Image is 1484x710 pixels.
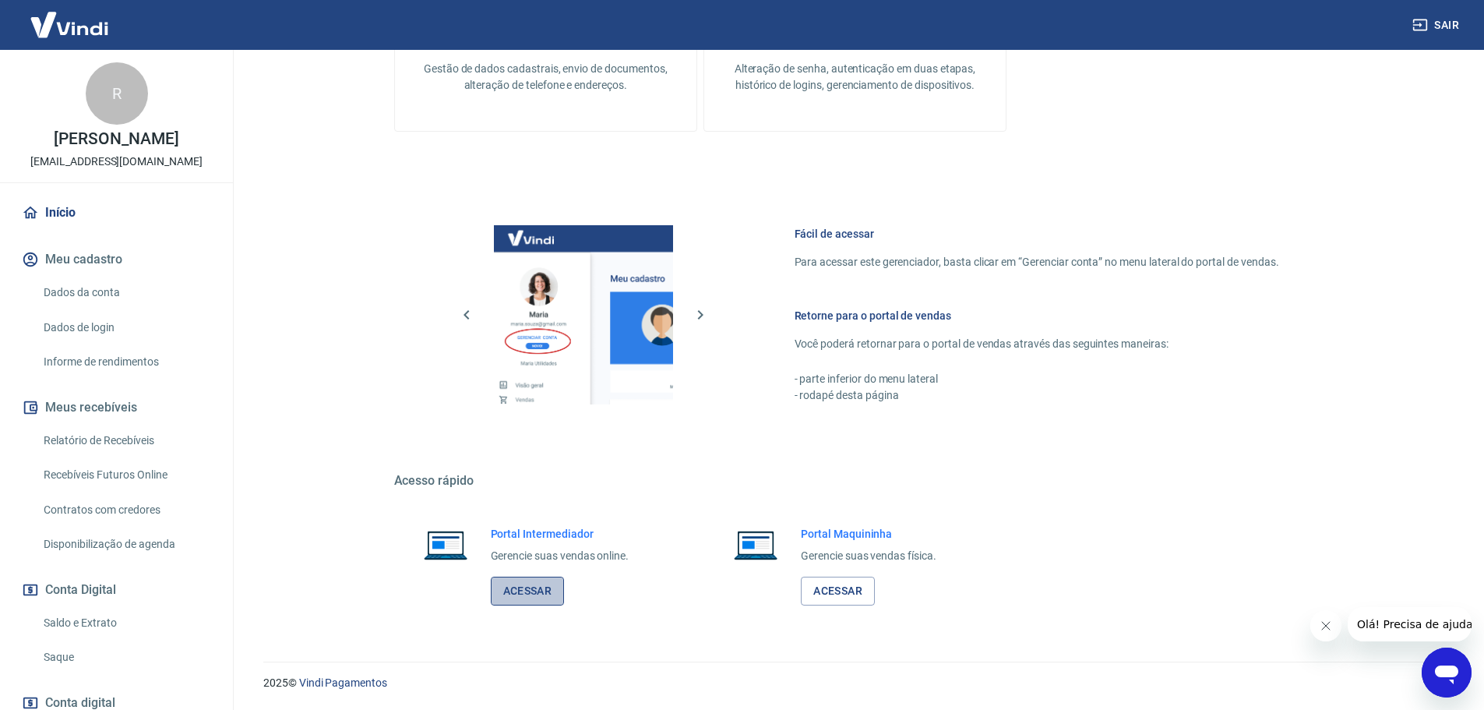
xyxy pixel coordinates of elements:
p: [PERSON_NAME] [54,131,178,147]
a: Acessar [491,577,565,606]
img: Imagem de um notebook aberto [413,526,478,563]
div: R [86,62,148,125]
a: Vindi Pagamentos [299,676,387,689]
iframe: Fechar mensagem [1310,610,1341,641]
h5: Acesso rápido [394,473,1317,489]
img: Imagem de um notebook aberto [723,526,788,563]
p: Gerencie suas vendas física. [801,548,936,564]
a: Recebíveis Futuros Online [37,459,214,491]
p: Para acessar este gerenciador, basta clicar em “Gerenciar conta” no menu lateral do portal de ven... [795,254,1279,270]
p: 2025 © [263,675,1447,691]
p: [EMAIL_ADDRESS][DOMAIN_NAME] [30,154,203,170]
a: Contratos com credores [37,494,214,526]
button: Conta Digital [19,573,214,607]
p: - parte inferior do menu lateral [795,371,1279,387]
button: Meu cadastro [19,242,214,277]
p: Gestão de dados cadastrais, envio de documentos, alteração de telefone e endereços. [420,61,672,94]
h6: Portal Intermediador [491,526,629,542]
p: Alteração de senha, autenticação em duas etapas, histórico de logins, gerenciamento de dispositivos. [729,61,981,94]
a: Dados da conta [37,277,214,309]
iframe: Mensagem da empresa [1348,607,1472,641]
a: Informe de rendimentos [37,346,214,378]
img: Imagem da dashboard mostrando o botão de gerenciar conta na sidebar no lado esquerdo [494,225,673,404]
a: Acessar [801,577,875,606]
iframe: Botão para abrir a janela de mensagens [1422,648,1472,698]
p: Gerencie suas vendas online. [491,548,629,564]
p: Você poderá retornar para o portal de vendas através das seguintes maneiras: [795,336,1279,352]
p: - rodapé desta página [795,387,1279,404]
h6: Portal Maquininha [801,526,936,542]
a: Disponibilização de agenda [37,528,214,560]
img: Vindi [19,1,120,48]
button: Sair [1409,11,1465,40]
h6: Retorne para o portal de vendas [795,308,1279,323]
button: Meus recebíveis [19,390,214,425]
a: Início [19,196,214,230]
a: Saldo e Extrato [37,607,214,639]
h6: Fácil de acessar [795,226,1279,242]
a: Dados de login [37,312,214,344]
span: Olá! Precisa de ajuda? [9,11,131,23]
a: Relatório de Recebíveis [37,425,214,457]
a: Saque [37,641,214,673]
